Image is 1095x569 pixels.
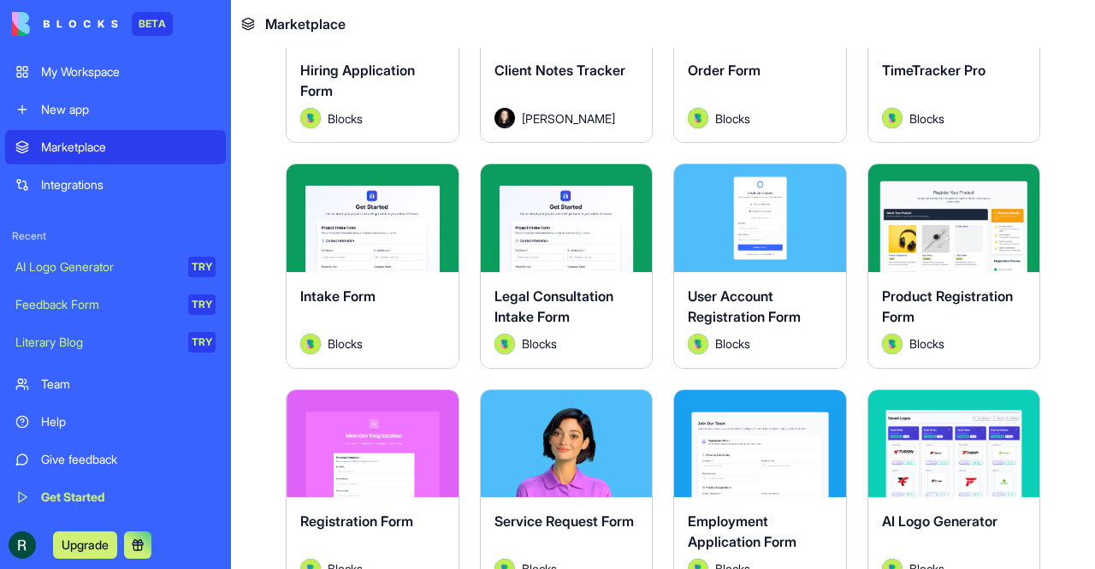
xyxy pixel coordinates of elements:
[522,110,615,127] span: [PERSON_NAME]
[882,334,903,354] img: Avatar
[15,334,176,351] div: Literary Blog
[300,287,376,305] span: Intake Form
[41,63,216,80] div: My Workspace
[688,513,796,550] span: Employment Application Form
[41,101,216,118] div: New app
[188,332,216,353] div: TRY
[882,108,903,128] img: Avatar
[9,531,36,559] img: ACg8ocKxvsvLnJIMEncMrUUtfcqeAUgarRVMERMsXRL71oVi0ghIcA=s96-c
[5,325,226,359] a: Literary BlogTRY
[5,367,226,401] a: Team
[300,62,415,99] span: Hiring Application Form
[41,139,216,156] div: Marketplace
[41,176,216,193] div: Integrations
[5,287,226,322] a: Feedback FormTRY
[300,513,413,530] span: Registration Form
[909,335,944,353] span: Blocks
[494,62,625,79] span: Client Notes Tracker
[688,334,708,354] img: Avatar
[5,442,226,477] a: Give feedback
[188,294,216,315] div: TRY
[688,108,708,128] img: Avatar
[882,513,997,530] span: AI Logo Generator
[867,163,1041,368] a: Product Registration FormAvatarBlocks
[909,110,944,127] span: Blocks
[688,62,761,79] span: Order Form
[300,334,321,354] img: Avatar
[53,536,117,553] a: Upgrade
[265,14,346,34] span: Marketplace
[5,168,226,202] a: Integrations
[12,12,173,36] a: BETA
[328,110,363,127] span: Blocks
[15,258,176,276] div: AI Logo Generator
[300,108,321,128] img: Avatar
[41,413,216,430] div: Help
[494,334,515,354] img: Avatar
[132,12,173,36] div: BETA
[5,405,226,439] a: Help
[5,55,226,89] a: My Workspace
[41,489,216,506] div: Get Started
[5,480,226,514] a: Get Started
[5,229,226,243] span: Recent
[286,163,459,368] a: Intake FormAvatarBlocks
[494,287,613,325] span: Legal Consultation Intake Form
[480,163,654,368] a: Legal Consultation Intake FormAvatarBlocks
[41,451,216,468] div: Give feedback
[882,287,1013,325] span: Product Registration Form
[494,108,515,128] img: Avatar
[15,296,176,313] div: Feedback Form
[5,92,226,127] a: New app
[494,513,634,530] span: Service Request Form
[715,335,750,353] span: Blocks
[328,335,363,353] span: Blocks
[188,257,216,277] div: TRY
[53,531,117,559] button: Upgrade
[41,376,216,393] div: Team
[715,110,750,127] span: Blocks
[522,335,557,353] span: Blocks
[882,62,985,79] span: TimeTracker Pro
[688,287,801,325] span: User Account Registration Form
[12,12,118,36] img: logo
[5,250,226,284] a: AI Logo GeneratorTRY
[673,163,847,368] a: User Account Registration FormAvatarBlocks
[5,130,226,164] a: Marketplace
